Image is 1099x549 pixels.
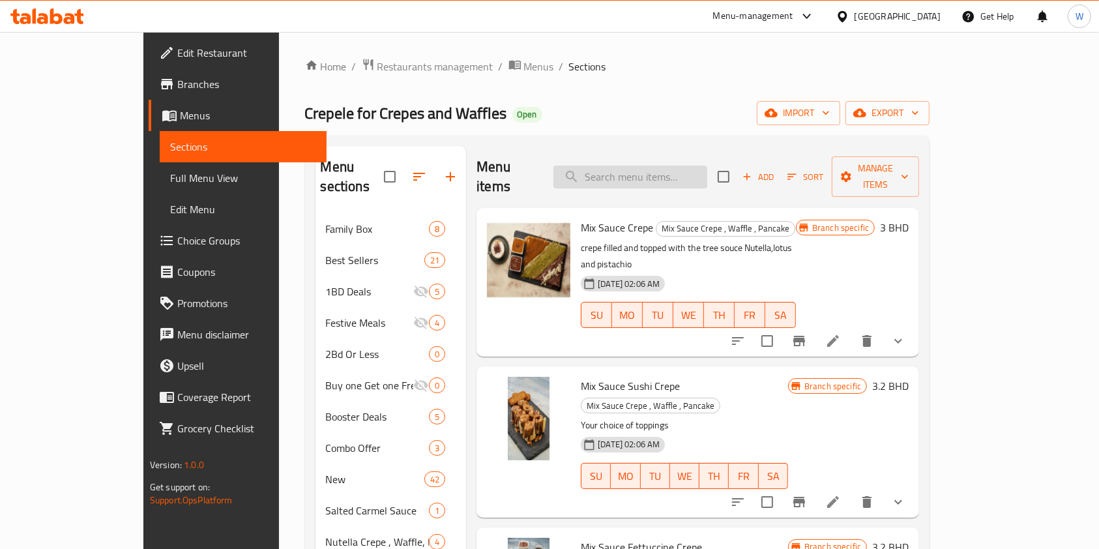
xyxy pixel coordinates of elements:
[740,170,776,185] span: Add
[883,325,914,357] button: show more
[487,218,570,302] img: Mix Sauce Crepe
[643,302,673,328] button: TU
[476,157,538,196] h2: Menu items
[160,131,327,162] a: Sections
[429,315,445,331] div: items
[424,471,445,487] div: items
[617,306,637,325] span: MO
[149,381,327,413] a: Coverage Report
[890,333,906,349] svg: Show Choices
[767,105,830,121] span: import
[581,463,611,489] button: SU
[160,194,327,225] a: Edit Menu
[754,327,781,355] span: Select to update
[326,252,424,268] div: Best Sellers
[737,167,779,187] span: Add item
[180,108,317,123] span: Menus
[149,68,327,100] a: Branches
[553,166,707,188] input: search
[429,378,445,393] div: items
[825,494,841,510] a: Edit menu item
[856,105,919,121] span: export
[722,486,754,518] button: sort-choices
[150,456,182,473] span: Version:
[170,139,317,155] span: Sections
[403,161,435,192] span: Sort sections
[315,495,467,526] div: Salted Carmel Sauce1
[315,338,467,370] div: 2Bd Or Less0
[326,221,430,237] span: Family Box
[315,432,467,464] div: Combo Offer3
[315,370,467,401] div: Buy one Get one Free0
[709,306,729,325] span: TH
[1076,9,1083,23] span: W
[425,473,445,486] span: 42
[177,76,317,92] span: Branches
[656,221,795,236] span: Mix Sauce Crepe , Waffle , Pancake
[641,463,670,489] button: TU
[430,505,445,517] span: 1
[855,9,941,23] div: [GEOGRAPHIC_DATA]
[872,377,909,395] h6: 3.2 BHD
[524,59,554,74] span: Menus
[430,286,445,298] span: 5
[326,284,414,299] span: 1BD Deals
[429,409,445,424] div: items
[764,467,783,486] span: SA
[430,379,445,392] span: 0
[429,503,445,518] div: items
[784,325,815,357] button: Branch-specific-item
[679,306,699,325] span: WE
[177,421,317,436] span: Grocery Checklist
[430,317,445,329] span: 4
[149,225,327,256] a: Choice Groups
[880,218,909,237] h6: 3 BHD
[759,463,788,489] button: SA
[430,348,445,361] span: 0
[326,471,424,487] span: New
[177,389,317,405] span: Coverage Report
[315,245,467,276] div: Best Sellers21
[430,223,445,235] span: 8
[611,463,640,489] button: MO
[413,315,429,331] svg: Inactive section
[326,378,414,393] span: Buy one Get one Free
[770,306,791,325] span: SA
[326,315,414,331] span: Festive Meals
[430,411,445,423] span: 5
[430,442,445,454] span: 3
[670,463,699,489] button: WE
[413,378,429,393] svg: Inactive section
[160,162,327,194] a: Full Menu View
[149,37,327,68] a: Edit Restaurant
[499,59,503,74] li: /
[851,325,883,357] button: delete
[170,170,317,186] span: Full Menu View
[825,333,841,349] a: Edit menu item
[429,221,445,237] div: items
[559,59,564,74] li: /
[704,302,735,328] button: TH
[593,278,665,290] span: [DATE] 02:06 AM
[612,302,643,328] button: MO
[699,463,729,489] button: TH
[581,398,720,413] span: Mix Sauce Crepe , Waffle , Pancake
[326,503,430,518] div: Salted Carmel Sauce
[616,467,635,486] span: MO
[832,156,919,197] button: Manage items
[765,302,796,328] button: SA
[177,295,317,311] span: Promotions
[581,417,788,434] p: Your choice of toppings
[673,302,704,328] button: WE
[734,467,753,486] span: FR
[326,409,430,424] span: Booster Deals
[150,479,210,496] span: Get support on:
[150,492,233,509] a: Support.OpsPlatform
[315,401,467,432] div: Booster Deals5
[787,170,823,185] span: Sort
[376,163,403,190] span: Select all sections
